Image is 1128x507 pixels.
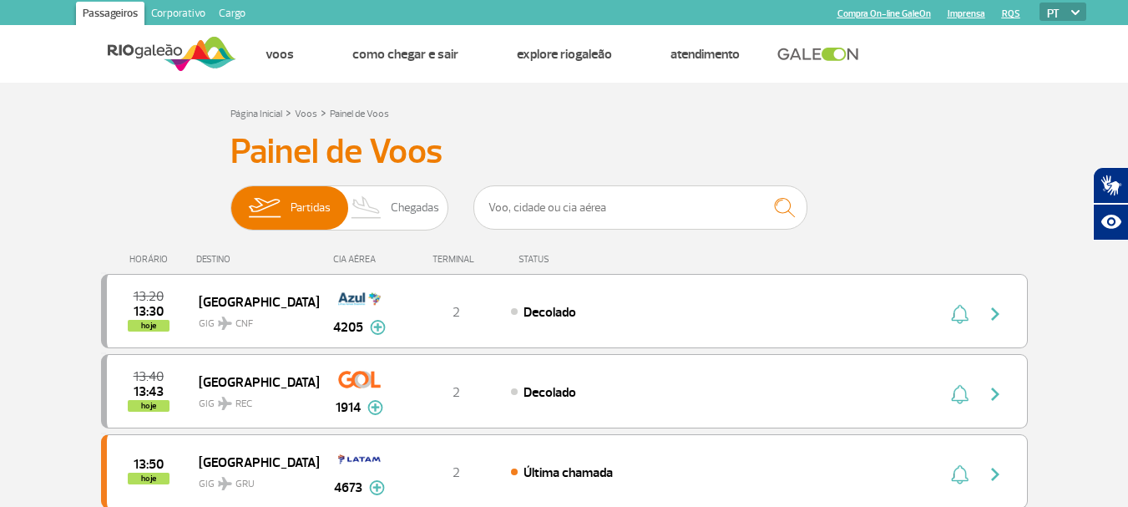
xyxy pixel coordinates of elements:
[196,254,318,265] div: DESTINO
[517,46,612,63] a: Explore RIOgaleão
[510,254,646,265] div: STATUS
[985,464,1005,484] img: seta-direita-painel-voo.svg
[76,2,144,28] a: Passageiros
[218,397,232,410] img: destiny_airplane.svg
[1093,167,1128,204] button: Abrir tradutor de língua de sinais.
[218,477,232,490] img: destiny_airplane.svg
[238,186,291,230] img: slider-embarque
[134,371,164,383] span: 2025-09-30 13:40:00
[144,2,212,28] a: Corporativo
[524,304,576,321] span: Decolado
[134,386,164,398] span: 2025-09-30 13:43:30
[391,186,439,230] span: Chegadas
[473,185,807,230] input: Voo, cidade ou cia aérea
[128,400,169,412] span: hoje
[318,254,402,265] div: CIA AÉREA
[524,384,576,401] span: Decolado
[218,317,232,330] img: destiny_airplane.svg
[453,384,460,401] span: 2
[134,306,164,317] span: 2025-09-30 13:30:00
[199,291,306,312] span: [GEOGRAPHIC_DATA]
[199,371,306,393] span: [GEOGRAPHIC_DATA]
[948,8,985,19] a: Imprensa
[985,384,1005,404] img: seta-direita-painel-voo.svg
[230,108,282,120] a: Página Inicial
[670,46,740,63] a: Atendimento
[134,459,164,470] span: 2025-09-30 13:50:00
[453,304,460,321] span: 2
[199,451,306,473] span: [GEOGRAPHIC_DATA]
[330,108,389,120] a: Painel de Voos
[235,477,255,492] span: GRU
[333,317,363,337] span: 4205
[134,291,164,302] span: 2025-09-30 13:20:00
[342,186,392,230] img: slider-desembarque
[352,46,458,63] a: Como chegar e sair
[367,400,383,415] img: mais-info-painel-voo.svg
[524,464,613,481] span: Última chamada
[235,317,253,332] span: CNF
[951,384,969,404] img: sino-painel-voo.svg
[951,464,969,484] img: sino-painel-voo.svg
[291,186,331,230] span: Partidas
[199,388,306,412] span: GIG
[128,320,169,332] span: hoje
[199,307,306,332] span: GIG
[266,46,294,63] a: Voos
[128,473,169,484] span: hoje
[369,480,385,495] img: mais-info-painel-voo.svg
[336,398,361,418] span: 1914
[106,254,197,265] div: HORÁRIO
[453,464,460,481] span: 2
[199,468,306,492] span: GIG
[230,131,898,173] h3: Painel de Voos
[1093,167,1128,241] div: Plugin de acessibilidade da Hand Talk.
[295,108,317,120] a: Voos
[286,103,291,122] a: >
[402,254,510,265] div: TERMINAL
[1002,8,1020,19] a: RQS
[334,478,362,498] span: 4673
[235,397,252,412] span: REC
[985,304,1005,324] img: seta-direita-painel-voo.svg
[370,320,386,335] img: mais-info-painel-voo.svg
[951,304,969,324] img: sino-painel-voo.svg
[212,2,252,28] a: Cargo
[837,8,931,19] a: Compra On-line GaleOn
[1093,204,1128,241] button: Abrir recursos assistivos.
[321,103,326,122] a: >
